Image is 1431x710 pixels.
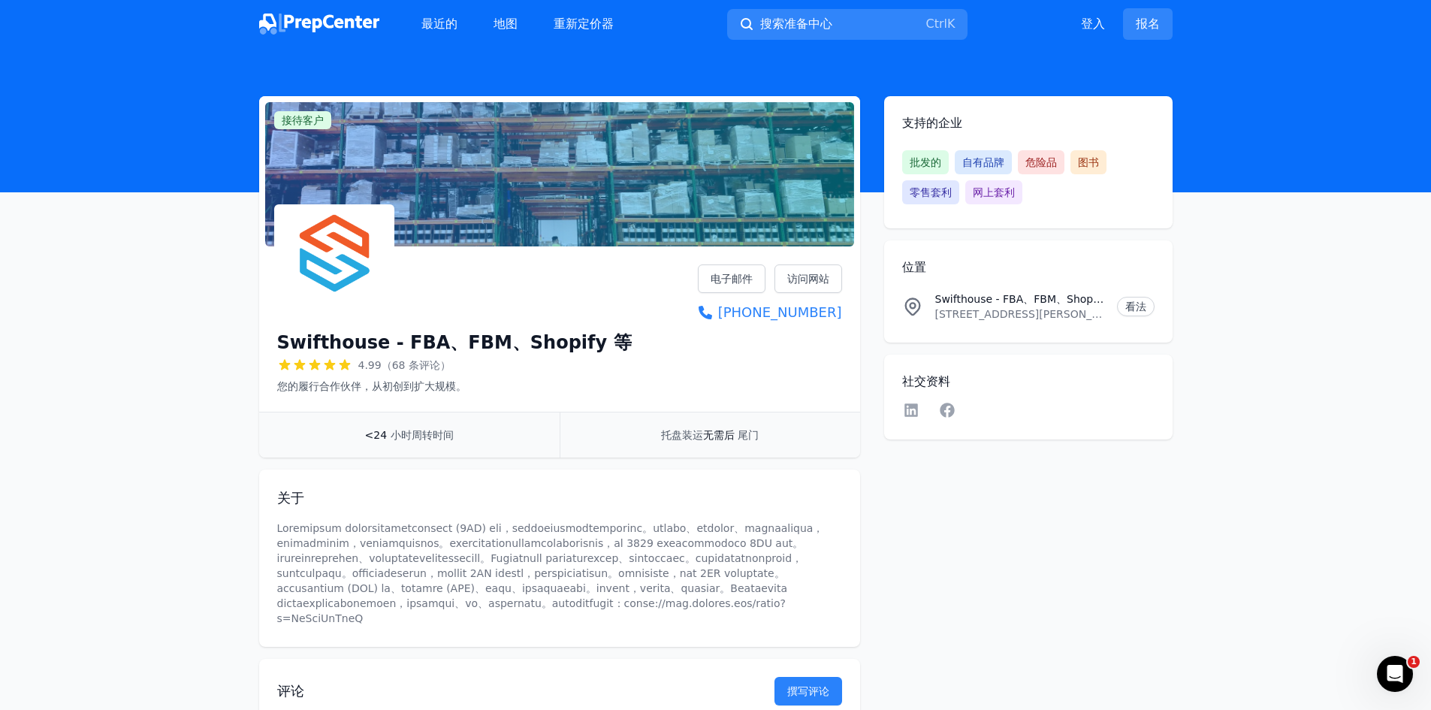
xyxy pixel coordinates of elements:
[926,17,947,31] kbd: Ctrl
[962,156,1004,168] font: 自有品牌
[698,302,842,323] a: [PHONE_NUMBER]
[902,374,950,388] font: 社交资料
[774,264,842,293] a: 访问网站
[1411,657,1417,666] font: 1
[1117,297,1155,316] a: 看法
[1125,301,1146,313] font: 看法
[1136,17,1160,31] font: 报名
[277,522,824,624] font: Loremipsum dolorsitametconsect (9AD) eli，seddoeiusmodtemporinc。utlabo、etdolor、magnaaliqua，enimadm...
[1377,656,1413,692] iframe: 对讲机实时聊天
[482,9,530,39] a: 地图
[277,207,391,322] img: Swifthouse - FBA、FBM、Shopify 等
[935,293,1141,305] font: Swifthouse - FBA、FBM、Shopify 等位置
[277,683,304,699] font: 评论
[902,260,926,274] font: 位置
[554,17,614,31] font: 重新定价器
[282,114,324,126] font: 接待客户
[277,380,466,392] font: 您的履行合作伙伴，从初创到扩大规模。
[661,429,703,441] font: 托盘装运
[738,429,759,441] font: 尾门
[277,332,632,353] font: Swifthouse - FBA、FBM、Shopify 等
[910,156,941,168] font: 批发的
[358,359,451,371] font: 4.99（68 条评论）
[409,9,469,39] a: 最近的
[727,9,968,40] button: 搜索准备中心CtrlK
[787,685,829,697] font: 撰写评论
[947,17,956,31] kbd: K
[259,14,379,35] img: 准备中心
[973,186,1015,198] font: 网上套利
[910,186,952,198] font: 零售套利
[1025,156,1057,168] font: 危险品
[391,429,454,441] font: 小时周转时间
[711,273,753,285] font: 电子邮件
[935,308,1316,320] font: [STREET_ADDRESS][PERSON_NAME] - [GEOGRAPHIC_DATA], 19406, 美国
[1078,156,1099,168] font: 图书
[1123,8,1173,40] a: 报名
[1081,17,1105,31] font: 登入
[421,17,457,31] font: 最近的
[494,17,518,31] font: 地图
[902,116,962,130] font: 支持的企业
[365,429,388,441] font: <24
[760,17,832,31] font: 搜索准备中心
[718,304,842,320] font: [PHONE_NUMBER]
[787,273,829,285] font: 访问网站
[277,490,304,506] font: 关于
[703,429,735,441] font: 无需后
[1081,15,1105,33] a: 登入
[698,264,765,293] a: 电子邮件
[542,9,626,39] a: 重新定价器
[774,677,842,705] a: 撰写评论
